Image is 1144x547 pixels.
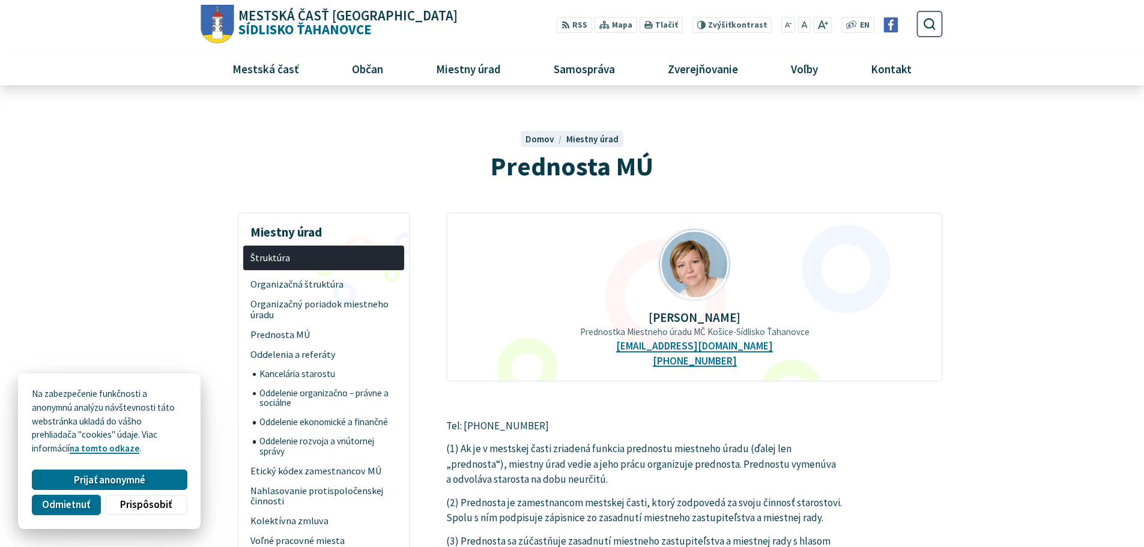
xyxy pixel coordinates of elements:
a: Mapa [595,17,637,33]
span: Organizačná štruktúra [250,274,398,294]
img: Prejsť na Facebook stránku [883,17,898,32]
span: Zverejňovanie [663,52,742,85]
a: Prednosta MÚ [243,325,404,345]
button: Odmietnuť [32,495,100,515]
a: Nahlasovanie protispoločenskej činnosti [243,481,404,512]
span: Oddelenie organizačno – právne a sociálne [259,384,398,413]
button: Zmenšiť veľkosť písma [781,17,796,33]
span: Zvýšiť [708,20,731,30]
span: Prednosta MÚ [250,325,398,345]
a: na tomto odkaze [70,443,139,454]
a: Kolektívna zmluva [243,512,404,531]
p: (2) Prednosta je zamestnancom mestskej časti, ktorý zodpovedá za svoju činnosť starostovi. Spolu ... [446,495,852,526]
span: Mestská časť [GEOGRAPHIC_DATA] [238,9,458,23]
span: Oddelenia a referáty [250,345,398,364]
span: Mestská časť [228,52,303,85]
span: Tlačiť [655,20,678,30]
a: Samospráva [532,52,637,85]
span: Prijať anonymné [74,474,145,486]
span: Kancelária starostu [259,364,398,384]
a: Oddelenia a referáty [243,345,404,364]
button: Zväčšiť veľkosť písma [813,17,832,33]
span: Domov [525,133,554,145]
span: EN [860,19,870,32]
span: Občan [347,52,387,85]
button: Prijať anonymné [32,470,187,490]
p: Tel: [PHONE_NUMBER] [446,419,852,434]
span: Organizačný poriadok miestneho úradu [250,294,398,325]
a: Mestská časť [210,52,321,85]
a: Kontakt [849,52,934,85]
span: Mapa [612,19,632,32]
span: Oddelenie rozvoja a vnútornej správy [259,432,398,461]
a: Štruktúra [243,246,404,270]
img: Prejsť na domovskú stránku [201,5,234,44]
span: Samospráva [549,52,619,85]
a: Miestny úrad [414,52,522,85]
a: [PHONE_NUMBER] [653,355,737,367]
button: Tlačiť [640,17,683,33]
a: Domov [525,133,566,145]
span: RSS [572,19,587,32]
span: Voľby [787,52,823,85]
a: Organizačná štruktúra [243,274,404,294]
span: Prednosta MÚ [491,150,653,183]
a: Miestny úrad [566,133,619,145]
span: Oddelenie ekonomické a finančné [259,413,398,432]
span: kontrast [708,20,767,30]
button: Zvýšiťkontrast [692,17,772,33]
a: Oddelenie ekonomické a finančné [253,413,405,432]
button: Nastaviť pôvodnú veľkosť písma [797,17,811,33]
span: Prispôsobiť [120,498,172,511]
a: Kancelária starostu [253,364,405,384]
a: Občan [330,52,405,85]
span: Sídlisko Ťahanovce [234,9,458,37]
span: Miestny úrad [431,52,505,85]
span: Kolektívna zmluva [250,512,398,531]
span: Kontakt [867,52,916,85]
span: Odmietnuť [42,498,90,511]
a: Zverejňovanie [646,52,760,85]
a: Etický kódex zamestnancov MÚ [243,461,404,481]
span: Etický kódex zamestnancov MÚ [250,461,398,481]
a: Logo Sídlisko Ťahanovce, prejsť na domovskú stránku. [201,5,458,44]
a: RSS [557,17,592,33]
a: Voľby [769,52,840,85]
h3: Miestny úrad [243,216,404,241]
p: Na zabezpečenie funkčnosti a anonymnú analýzu návštevnosti táto webstránka ukladá do vášho prehli... [32,387,187,456]
a: Oddelenie organizačno – právne a sociálne [253,384,405,413]
button: Prispôsobiť [105,495,187,515]
p: Prednostka Miestneho úradu MČ Košice-Sídlisko Ťahanovce [466,327,924,337]
img: Zemkov__ [659,229,730,300]
a: Oddelenie rozvoja a vnútornej správy [253,432,405,461]
p: [PERSON_NAME] [466,310,924,324]
a: [EMAIL_ADDRESS][DOMAIN_NAME] [616,340,773,352]
span: Štruktúra [250,248,398,268]
a: EN [857,19,873,32]
span: Nahlasovanie protispoločenskej činnosti [250,481,398,512]
p: (1) Ak je v mestskej časti zriadená funkcia prednostu miestneho úradu (ďalej len „prednosta“), mi... [446,441,852,488]
a: Organizačný poriadok miestneho úradu [243,294,404,325]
